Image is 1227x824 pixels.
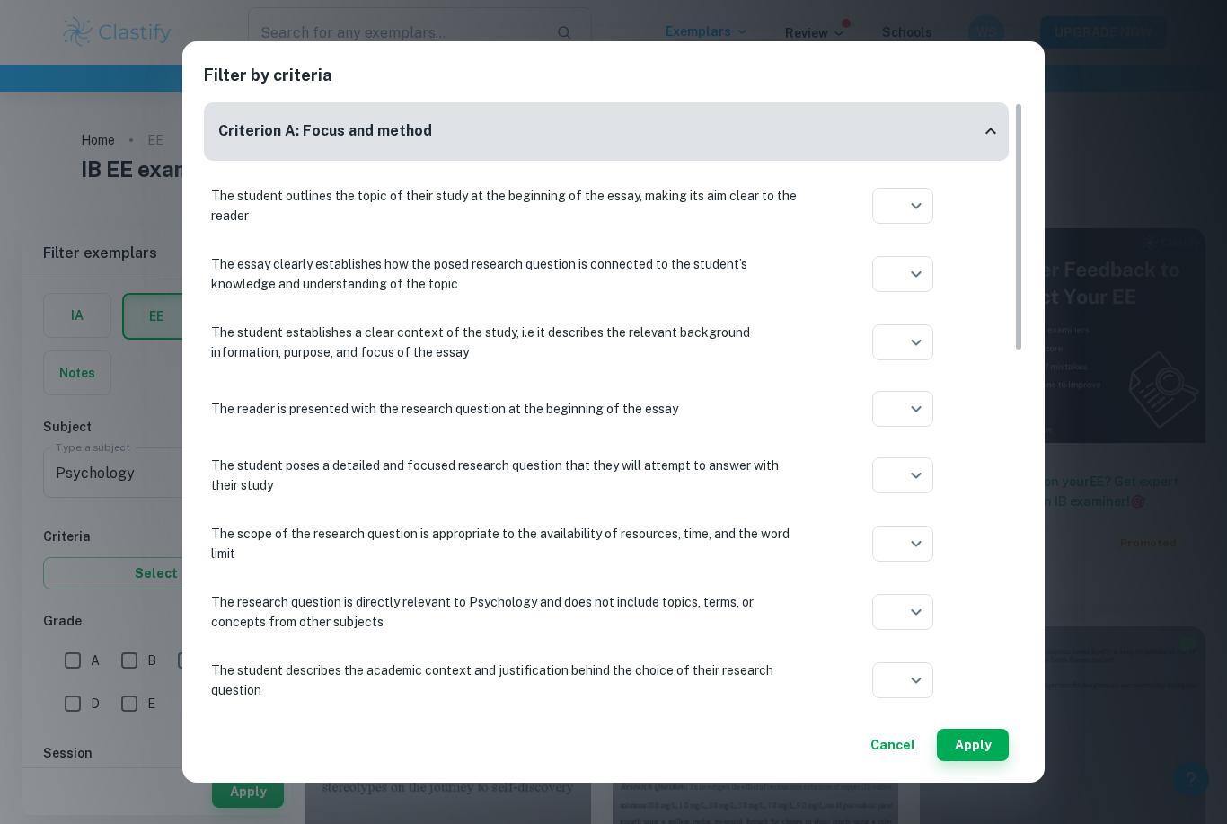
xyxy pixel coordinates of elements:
p: The reader is presented with the research question at the beginning of the essay [211,399,804,419]
h6: Criterion A: Focus and method [218,120,432,143]
p: The student describes the academic context and justification behind the choice of their research ... [211,660,804,700]
p: The student establishes a clear context of the study, i.e it describes the relevant background in... [211,323,804,362]
p: The student poses a detailed and focused research question that they will attempt to answer with ... [211,456,804,495]
h2: Filter by criteria [204,63,1023,102]
div: Criterion A: Focus and method [204,102,1009,161]
p: The scope of the research question is appropriate to the availability of resources, time, and the... [211,524,804,563]
p: The research question is directly relevant to Psychology and does not include topics, terms, or c... [211,592,804,632]
p: The essay clearly establishes how the posed research question is connected to the student’s knowl... [211,254,804,294]
p: The student outlines the topic of their study at the beginning of the essay, making its aim clear... [211,186,804,226]
button: Cancel [863,729,922,761]
button: Apply [937,729,1009,761]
